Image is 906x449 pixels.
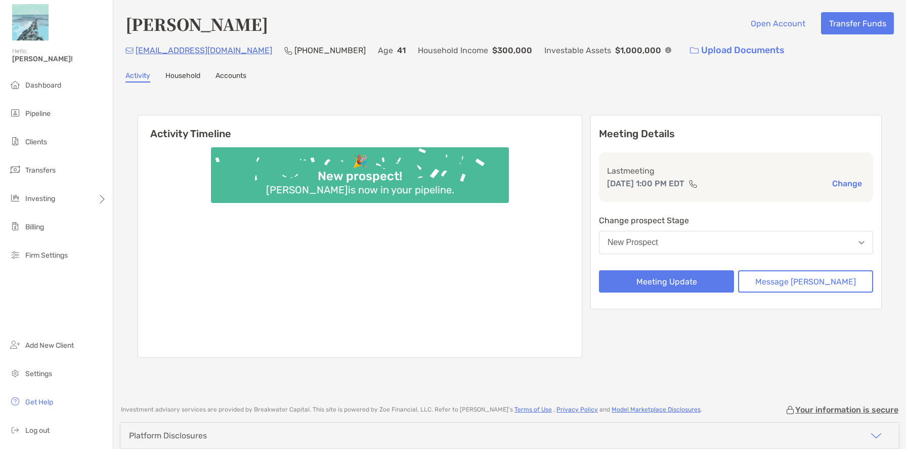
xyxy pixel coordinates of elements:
img: add_new_client icon [9,339,21,351]
p: Your information is secure [795,405,898,415]
img: Email Icon [125,48,134,54]
span: Dashboard [25,81,61,90]
div: New prospect! [314,169,406,184]
img: button icon [690,47,699,54]
p: Change prospect Stage [599,214,873,227]
span: Log out [25,426,50,435]
span: [PERSON_NAME]! [12,55,107,63]
a: Upload Documents [683,39,791,61]
p: Household Income [418,44,488,57]
span: Transfers [25,166,56,175]
span: Billing [25,223,44,231]
p: Age [378,44,393,57]
p: 41 [397,44,406,57]
span: Investing [25,194,55,203]
button: Change [829,178,865,189]
button: Transfer Funds [821,12,894,34]
img: billing icon [9,220,21,232]
img: transfers icon [9,164,21,176]
a: Model Marketplace Disclosures [612,406,701,413]
p: [EMAIL_ADDRESS][DOMAIN_NAME] [136,44,272,57]
img: icon arrow [870,430,882,442]
img: get-help icon [9,395,21,407]
img: Info Icon [665,47,671,53]
div: 🎉 [349,154,372,169]
span: Add New Client [25,341,74,350]
img: Phone Icon [284,47,292,55]
img: settings icon [9,367,21,379]
a: Activity [125,71,150,83]
h6: Activity Timeline [138,115,582,140]
button: New Prospect [599,231,873,254]
div: New Prospect [608,238,658,247]
p: $300,000 [492,44,532,57]
div: Platform Disclosures [129,431,207,440]
img: Confetti [211,147,509,194]
p: $1,000,000 [615,44,661,57]
img: Open dropdown arrow [858,241,865,244]
span: Get Help [25,398,53,406]
img: Zoe Logo [12,4,49,40]
p: [PHONE_NUMBER] [294,44,366,57]
p: Investable Assets [544,44,611,57]
img: communication type [688,180,698,188]
img: firm-settings icon [9,249,21,261]
button: Message [PERSON_NAME] [738,270,873,293]
button: Meeting Update [599,270,734,293]
img: clients icon [9,135,21,147]
span: Pipeline [25,109,51,118]
a: Household [165,71,200,83]
span: Settings [25,370,52,378]
h4: [PERSON_NAME] [125,12,268,35]
img: logout icon [9,424,21,436]
p: Investment advisory services are provided by Breakwater Capital . This site is powered by Zoe Fin... [121,406,702,414]
img: investing icon [9,192,21,204]
button: Open Account [743,12,813,34]
p: Meeting Details [599,128,873,140]
div: [PERSON_NAME] is now in your pipeline. [262,184,458,196]
a: Terms of Use [514,406,552,413]
a: Privacy Policy [556,406,598,413]
p: Last meeting [607,165,865,177]
img: dashboard icon [9,78,21,91]
a: Accounts [215,71,246,83]
span: Firm Settings [25,251,68,260]
p: [DATE] 1:00 PM EDT [607,177,684,190]
img: pipeline icon [9,107,21,119]
span: Clients [25,138,47,146]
